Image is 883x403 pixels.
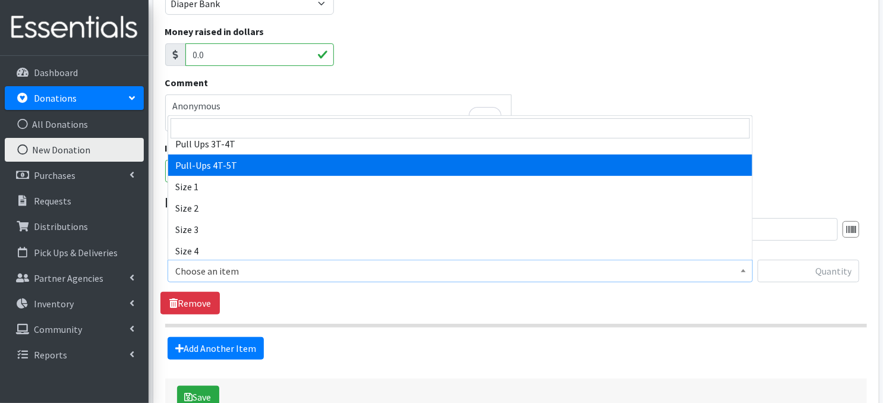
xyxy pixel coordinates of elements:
p: Purchases [34,169,75,181]
p: Donations [34,92,77,104]
a: Reports [5,343,144,367]
a: Inventory [5,292,144,316]
label: Issued on [165,141,211,155]
li: Pull-Ups 4T-5T [168,155,752,176]
p: Community [34,323,82,335]
p: Requests [34,195,71,207]
p: Dashboard [34,67,78,78]
li: Pull Ups 3T-4T [168,133,752,155]
a: New Donation [5,138,144,162]
p: Partner Agencies [34,272,103,284]
p: Reports [34,349,67,361]
a: Distributions [5,215,144,238]
a: Pick Ups & Deliveries [5,241,144,265]
p: Inventory [34,298,74,310]
textarea: To enrich screen reader interactions, please activate Accessibility in Grammarly extension settings [165,95,512,131]
a: All Donations [5,112,144,136]
li: Size 3 [168,219,752,240]
a: Requests [5,189,144,213]
a: Community [5,317,144,341]
li: Size 1 [168,176,752,197]
input: Quantity [758,260,859,282]
span: Choose an item [168,260,753,282]
li: Size 4 [168,240,752,262]
a: Purchases [5,163,144,187]
label: Money raised in dollars [165,24,264,39]
a: Add Another Item [168,337,264,360]
a: Remove [160,292,220,314]
a: Partner Agencies [5,266,144,290]
p: Pick Ups & Deliveries [34,247,118,259]
a: Donations [5,86,144,110]
img: HumanEssentials [5,8,144,48]
a: Dashboard [5,61,144,84]
span: Choose an item [175,263,745,279]
label: Comment [165,75,209,90]
li: Size 2 [168,197,752,219]
legend: Items in this donation [165,192,867,213]
p: Distributions [34,221,88,232]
